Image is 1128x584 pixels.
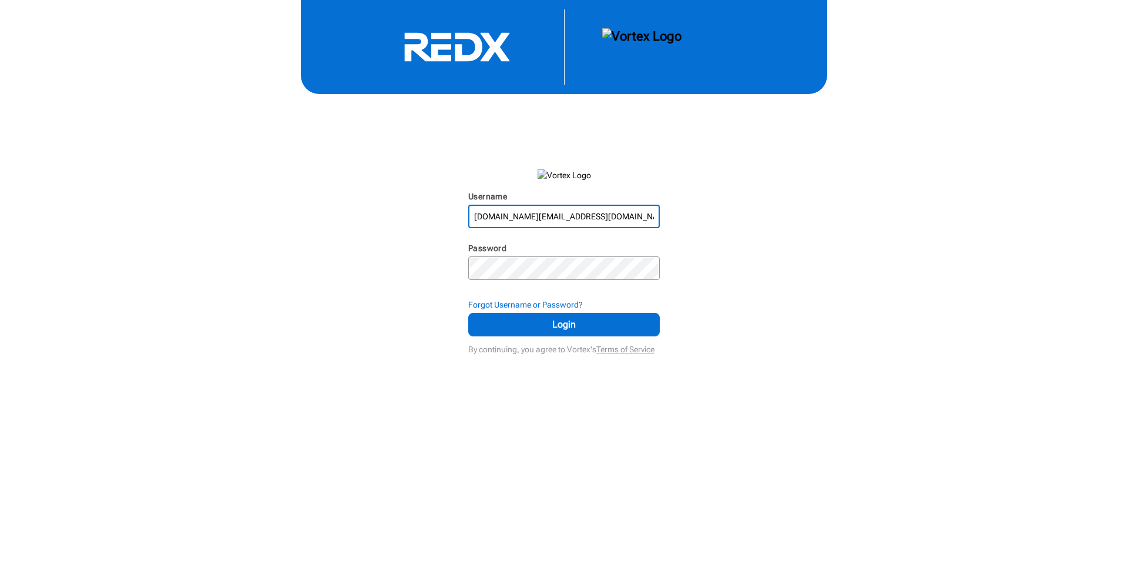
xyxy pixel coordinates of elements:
svg: RedX Logo [369,32,545,62]
label: Username [468,192,507,201]
button: Login [468,313,660,336]
span: Login [483,318,645,332]
label: Password [468,243,506,253]
a: Terms of Service [596,345,654,354]
strong: Forgot Username or Password? [468,300,583,309]
img: Vortex Logo [602,28,681,66]
div: Forgot Username or Password? [468,299,660,311]
img: Vortex Logo [538,169,591,181]
div: By continuing, you agree to Vortex's [468,339,660,355]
